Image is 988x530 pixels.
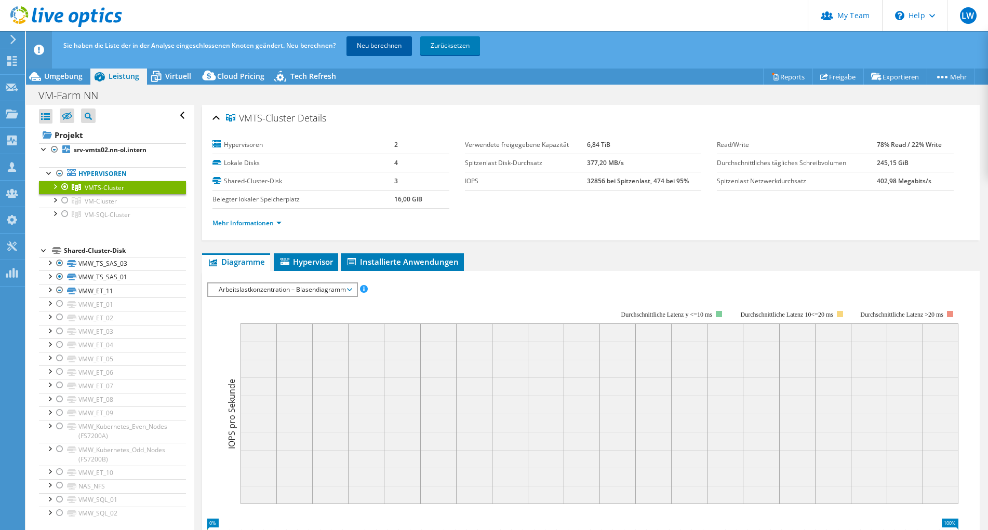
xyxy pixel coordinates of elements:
[74,145,146,154] b: srv-vmts02.nn-ol.intern
[39,443,186,466] a: VMW_Kubernetes_Odd_Nodes (FS7200B)
[34,90,114,101] h1: VM-Farm NN
[877,140,942,149] b: 78% Read / 22% Write
[587,176,689,185] b: 32856 bei Spitzenlast, 474 bei 95%
[39,194,186,208] a: VM-Cluster
[741,311,834,318] tspan: Durchschnittliche Latenz 10<=20 ms
[39,352,186,365] a: VMW_ET_05
[109,71,139,81] span: Leistung
[212,140,394,150] label: Hypervisoren
[863,69,927,85] a: Exportieren
[85,197,117,206] span: VM-Cluster
[226,378,237,449] text: IOPS pro Sekunde
[465,140,588,150] label: Verwendete freigegebene Kapazität
[394,140,398,149] b: 2
[226,113,295,124] span: VMTS-Cluster
[165,71,191,81] span: Virtuell
[39,311,186,324] a: VMW_ET_02
[39,393,186,406] a: VMW_ET_08
[895,11,904,20] svg: \n
[39,493,186,507] a: VMW_SQL_01
[394,176,398,185] b: 3
[44,71,83,81] span: Umgebung
[39,143,186,157] a: srv-vmts02.nn-ol.intern
[213,283,351,296] span: Arbeitslastkonzentration – Blasendiagramm
[39,297,186,311] a: VMW_ET_01
[39,284,186,297] a: VMW_ET_11
[812,69,864,85] a: Freigabe
[465,176,588,186] label: IOPS
[217,71,264,81] span: Cloud Pricing
[290,71,336,81] span: Tech Refresh
[960,7,977,24] span: LW
[465,158,588,168] label: Spitzenlast Disk-Durchsatz
[394,195,422,203] b: 16,00 GiB
[39,181,186,194] a: VMTS-Cluster
[39,167,186,181] a: Hypervisoren
[212,219,282,227] a: Mehr Informationen
[39,338,186,352] a: VMW_ET_04
[717,140,876,150] label: Read/Write
[212,194,394,205] label: Belegter lokaler Speicherplatz
[63,41,336,50] span: Sie haben die Liste der in der Analyse eingeschlossenen Knoten geändert. Neu berechnen?
[85,183,124,192] span: VMTS-Cluster
[279,256,333,267] span: Hypervisor
[587,140,610,149] b: 6,84 TiB
[927,69,975,85] a: Mehr
[64,244,186,257] div: Shared-Cluster-Disk
[39,365,186,379] a: VMW_ET_06
[39,466,186,479] a: VMW_ET_10
[39,420,186,443] a: VMW_Kubernetes_Even_Nodes (FS7200A)
[763,69,813,85] a: Reports
[420,36,480,55] a: Zurücksetzen
[39,208,186,221] a: VM-SQL-Cluster
[717,176,876,186] label: Spitzenlast Netzwerkdurchsatz
[39,479,186,493] a: NAS_NFS
[39,127,186,143] a: Projekt
[39,270,186,284] a: VMW_TS_SAS_01
[212,158,394,168] label: Lokale Disks
[877,176,931,185] b: 402,98 Megabits/s
[39,507,186,520] a: VMW_SQL_02
[85,210,130,219] span: VM-SQL-Cluster
[212,176,394,186] label: Shared-Cluster-Disk
[298,112,326,124] span: Details
[346,36,412,55] a: Neu berechnen
[39,406,186,420] a: VMW_ET_09
[39,257,186,270] a: VMW_TS_SAS_03
[39,379,186,392] a: VMW_ET_07
[346,256,459,267] span: Installierte Anwendungen
[717,158,876,168] label: Durchschnittliches tägliches Schreibvolumen
[207,256,265,267] span: Diagramme
[394,158,398,167] b: 4
[860,311,943,318] text: Durchschnittliche Latenz >20 ms
[621,311,713,318] tspan: Durchschnittliche Latenz y <=10 ms
[587,158,624,167] b: 377,20 MB/s
[39,325,186,338] a: VMW_ET_03
[877,158,909,167] b: 245,15 GiB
